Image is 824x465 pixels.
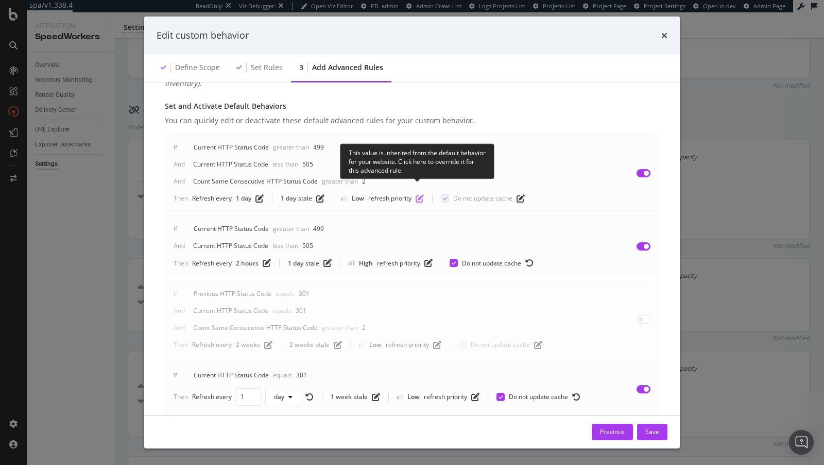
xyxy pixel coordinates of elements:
[288,259,303,268] div: 1 day
[471,393,479,401] div: pen-to-square
[572,393,580,401] div: rotate-left
[296,371,307,379] div: 301
[592,424,633,440] button: Previous
[264,341,272,349] div: pen-to-square
[193,241,268,250] div: Current HTTP Status Code
[305,393,314,401] div: rotate-left
[645,427,659,436] div: Save
[272,306,291,315] div: Equals
[299,289,310,298] div: 301
[298,194,312,203] div: stale
[354,392,368,401] div: stale
[194,371,269,379] div: Current HTTP Status Code
[174,177,185,186] div: And
[236,340,260,349] div: 2 weeks
[359,342,365,347] img: Yo1DZTjnOBfEZTkXj00cav03WZSR3qnEnDcAAAAASUVORK5CYII=
[369,340,382,349] div: Low
[174,194,188,203] div: Then
[661,29,667,42] div: times
[289,340,314,349] div: 2 weeks
[175,62,220,73] div: Define scope
[194,289,271,298] div: Previous HTTP Status Code
[281,194,296,203] div: 1 day
[265,389,301,405] button: day
[236,259,259,268] div: 2 hours
[302,160,313,169] div: 505
[174,323,185,332] div: And
[299,62,303,73] div: 3
[263,259,271,267] div: pen-to-square
[193,306,268,315] div: Current HTTP Status Code
[362,323,366,332] div: 2
[600,427,625,436] div: Previous
[174,160,185,169] div: And
[407,392,420,401] div: Low
[359,259,373,268] div: High
[372,393,380,401] div: pen-to-square
[322,323,358,332] div: Greater than
[637,424,667,440] button: Save
[362,177,366,186] div: 2
[424,259,433,267] div: pen-to-square
[313,143,324,152] div: 499
[433,341,441,349] div: pen-to-square
[368,194,411,203] div: refresh priority
[471,340,530,349] span: Do not update cache
[323,259,332,267] div: pen-to-square
[341,196,348,201] img: Yo1DZTjnOBfEZTkXj00cav03WZSR3qnEnDcAAAAASUVORK5CYII=
[322,177,358,186] div: Greater than
[174,392,188,401] div: Then
[462,259,521,268] span: Do not update cache
[193,177,318,186] div: Count Same Consecutive HTTP Status Code
[174,371,177,379] div: If
[251,62,283,73] div: Set rules
[165,115,659,126] div: You can quickly edit or deactivate these default advanced rules for your custom behavior.
[174,340,188,349] div: Then
[157,29,249,42] div: Edit custom behavior
[236,194,251,203] div: 1 day
[174,224,177,233] div: If
[194,143,269,152] div: Current HTTP Status Code
[789,430,814,455] div: Open Intercom Messenger
[349,260,355,265] img: cRr4yx4cyByr8BeLxltRlzBPIAAAAAElFTkSuQmCC
[174,259,188,268] div: Then
[416,194,424,203] div: pen-to-square
[174,241,185,250] div: And
[377,259,420,268] div: refresh priority
[302,241,313,250] div: 505
[517,194,525,203] div: pen-to-square
[386,340,429,349] div: refresh priority
[397,394,403,400] img: Yo1DZTjnOBfEZTkXj00cav03WZSR3qnEnDcAAAAASUVORK5CYII=
[334,341,342,349] div: pen-to-square
[192,194,232,203] div: Refresh every
[313,224,324,233] div: 499
[276,289,295,298] div: Equals
[331,392,352,401] div: 1 week
[509,392,568,401] span: Do not update cache
[165,101,659,111] div: Set and Activate Default Behaviors
[534,341,542,349] div: pen-to-square
[174,143,177,152] div: If
[272,160,298,169] div: Less than
[174,289,177,298] div: If
[352,194,364,203] div: Low
[193,160,268,169] div: Current HTTP Status Code
[174,306,185,315] div: And
[192,392,232,401] div: Refresh every
[193,323,318,332] div: Count Same Consecutive HTTP Status Code
[272,241,298,250] div: Less than
[316,340,330,349] div: stale
[255,194,264,203] div: pen-to-square
[144,16,680,449] div: modal
[194,224,269,233] div: Current HTTP Status Code
[274,392,284,401] span: day
[296,306,306,315] div: 301
[453,194,512,203] span: Do not update cache
[273,224,309,233] div: Greater than
[192,259,232,268] div: Refresh every
[525,259,534,267] div: rotate-left
[349,148,486,174] div: This value is inherited from the default behavior for your website. Click here to override it for...
[273,371,292,379] div: Equals
[424,392,467,401] div: refresh priority
[192,340,232,349] div: Refresh every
